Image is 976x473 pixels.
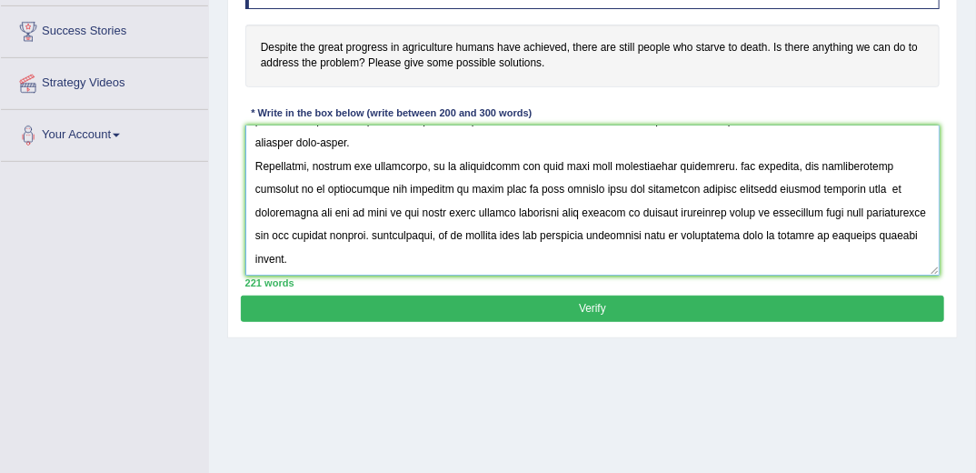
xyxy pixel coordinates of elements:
button: Verify [241,296,943,322]
div: * Write in the box below (write between 200 and 300 words) [245,106,538,122]
div: 221 words [245,276,941,290]
a: Strategy Videos [1,58,208,104]
a: Your Account [1,110,208,156]
a: Success Stories [1,6,208,52]
h4: Despite the great progress in agriculture humans have achieved, there are still people who starve... [245,25,941,87]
